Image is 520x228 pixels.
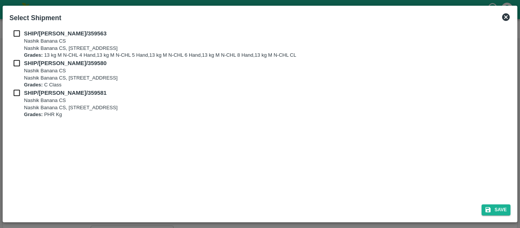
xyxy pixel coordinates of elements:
[24,104,118,112] p: Nashik Banana CS, [STREET_ADDRESS]
[24,112,43,117] b: Grades:
[24,60,107,66] b: SHIP/[PERSON_NAME]/359580
[24,111,118,118] p: PHR Kg
[24,97,118,104] p: Nashik Banana CS
[24,52,43,58] b: Grades:
[24,82,43,88] b: Grades:
[24,38,296,45] p: Nashik Banana CS
[24,75,118,82] p: Nashik Banana CS, [STREET_ADDRESS]
[24,30,107,37] b: SHIP/[PERSON_NAME]/359563
[482,204,510,215] button: Save
[24,90,107,96] b: SHIP/[PERSON_NAME]/359581
[10,14,61,22] b: Select Shipment
[24,45,296,52] p: Nashik Banana CS, [STREET_ADDRESS]
[24,81,118,89] p: C Class
[24,52,296,59] p: 13 kg M N-CHL 4 Hand,13 kg M N-CHL 5 Hand,13 kg M N-CHL 6 Hand,13 kg M N-CHL 8 Hand,13 kg M N-CHL CL
[24,67,118,75] p: Nashik Banana CS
